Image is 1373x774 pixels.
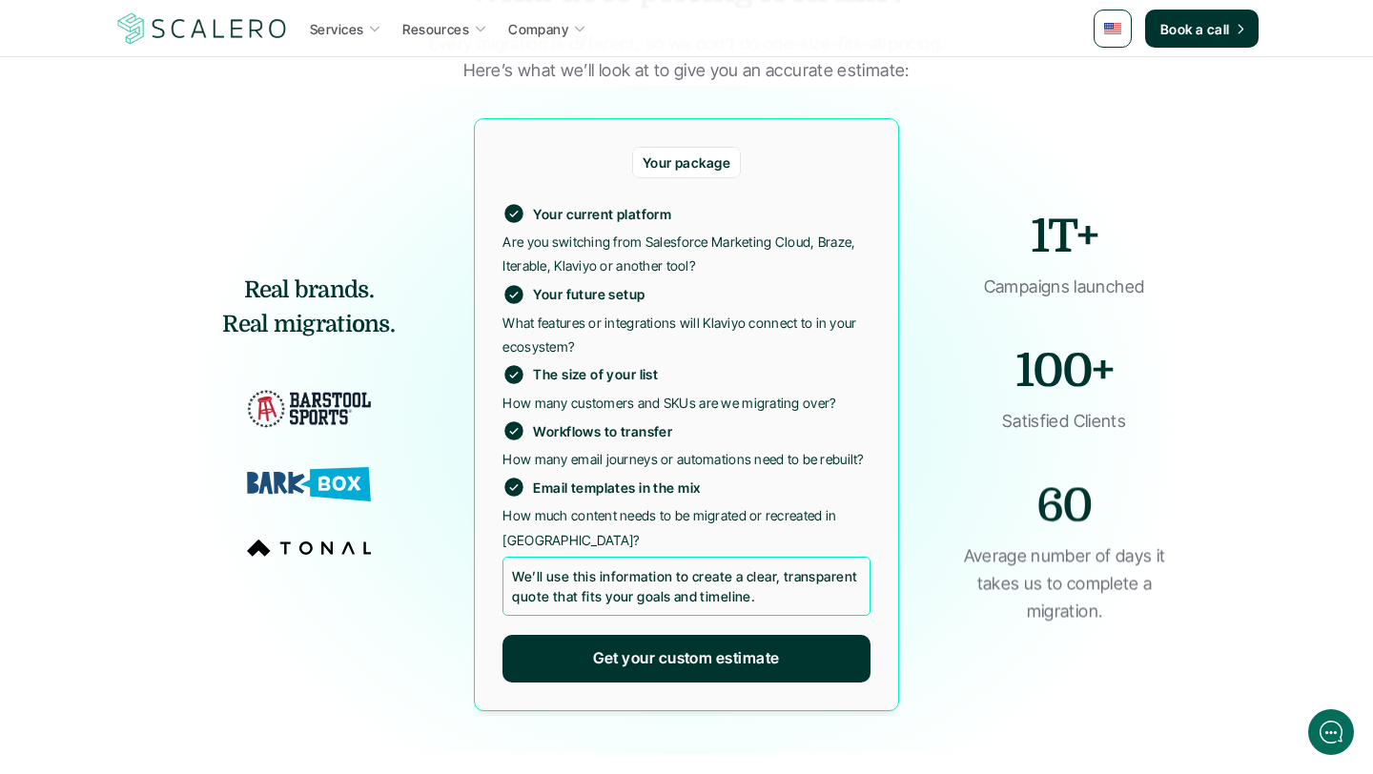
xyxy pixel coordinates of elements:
[402,19,469,39] p: Resources
[533,478,700,498] p: Email templates in the mix
[159,651,241,663] span: We run on Gist
[114,10,290,47] img: Scalero company logo
[1308,709,1354,755] iframe: gist-messenger-bubble-iframe
[533,204,671,224] p: Your current platform
[30,253,352,291] button: New conversation
[1145,10,1259,48] a: Book a call
[593,646,780,671] p: Get your custom estimate
[429,31,945,86] p: Every migration is different, so we don’t do one-size-fits-all pricing. Here’s what we’ll look at...
[502,311,870,358] p: What features or integrations will Klaviyo connect to in your ecosystem?
[157,273,460,341] h5: Real brands. Real migrations.
[953,474,1176,538] h2: 60
[512,566,860,606] p: We’ll use this information to create a clear, transparent quote that fits your goals and timeline.
[29,127,353,218] h2: Let us know if we can help with lifecycle marketing.
[502,230,870,277] p: Are you switching from Salesforce Marketing Cloud, Braze, Iterable, Klaviyo or another tool?
[29,92,353,123] h1: Hi! Welcome to [GEOGRAPHIC_DATA].
[1160,19,1230,39] p: Book a call
[533,364,658,384] p: The size of your list
[953,274,1175,301] p: Campaigns launched
[533,284,645,304] p: Your future setup
[533,421,672,441] p: Workflows to transfer
[1031,211,1097,263] strong: 1T+
[953,408,1175,436] p: Satisfied Clients
[1015,345,1113,397] strong: 100+
[953,542,1176,624] p: Average number of days it takes us to complete a migration.
[114,11,290,46] a: Scalero company logo
[502,447,870,471] p: How many email journeys or automations need to be rebuilt?
[123,264,229,279] span: New conversation
[310,19,363,39] p: Services
[502,635,870,682] a: Get your custom estimate
[508,19,568,39] p: Company
[502,503,870,551] p: How much content needs to be migrated or recreated in [GEOGRAPHIC_DATA]?
[643,153,730,173] p: Your package
[502,391,870,415] p: How many customers and SKUs are we migrating over?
